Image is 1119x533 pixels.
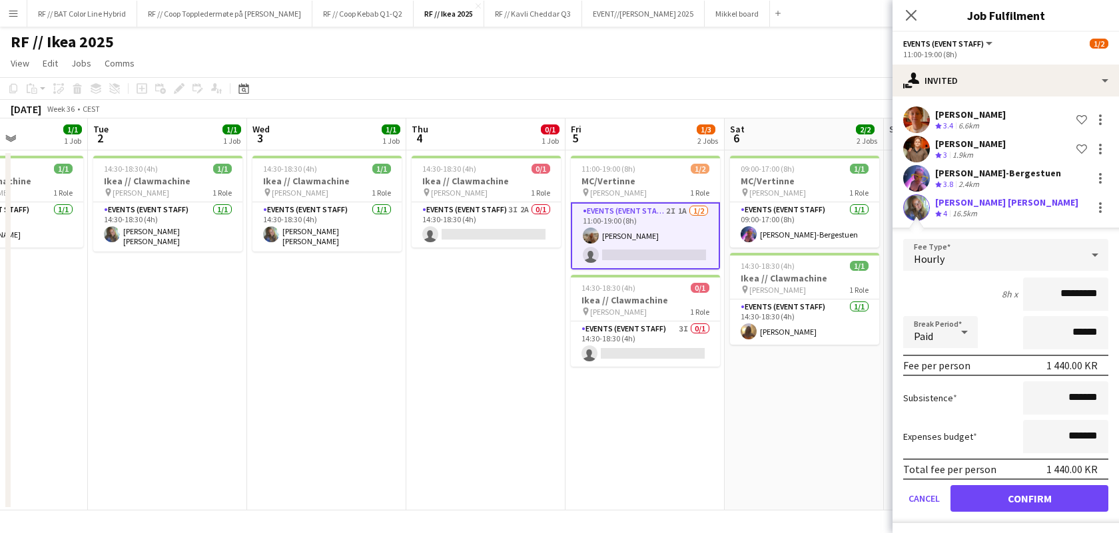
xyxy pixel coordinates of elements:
app-card-role: Events (Event Staff)1/109:00-17:00 (8h)[PERSON_NAME]-Bergestuen [730,202,879,248]
span: View [11,57,29,69]
app-job-card: 11:00-19:00 (8h)1/2MC/Vertinne [PERSON_NAME]1 RoleEvents (Event Staff)2I1A1/211:00-19:00 (8h)[PER... [571,156,720,269]
span: [PERSON_NAME] [590,188,647,198]
button: Cancel [903,485,945,512]
app-job-card: 14:30-18:30 (4h)1/1Ikea // Clawmachine [PERSON_NAME]1 RoleEvents (Event Staff)1/114:30-18:30 (4h)... [730,253,879,345]
span: 14:30-18:30 (4h) [422,164,476,174]
h3: Ikea // Clawmachine [412,175,561,187]
label: Expenses budget [903,431,977,443]
app-job-card: 14:30-18:30 (4h)0/1Ikea // Clawmachine [PERSON_NAME]1 RoleEvents (Event Staff)3I2A0/114:30-18:30 ... [412,156,561,248]
span: 2 [91,130,109,146]
span: [PERSON_NAME] [749,188,806,198]
span: 3.4 [943,120,953,130]
span: 14:30-18:30 (4h) [263,164,317,174]
span: 0/1 [541,124,559,134]
div: 2.4km [956,179,982,190]
button: Mikkel board [705,1,770,27]
div: 11:00-19:00 (8h) [903,49,1108,59]
span: 3 [250,130,270,146]
span: Fri [571,123,581,135]
span: 1 Role [53,188,73,198]
span: Sat [730,123,745,135]
span: Edit [43,57,58,69]
span: 1/1 [850,261,869,271]
button: RF // Kavli Cheddar Q3 [484,1,582,27]
div: 1 Job [223,136,240,146]
span: 1 Role [849,285,869,295]
div: 1 Job [542,136,559,146]
span: Hourly [914,252,944,266]
span: 4 [943,208,947,218]
div: Invited [893,65,1119,96]
span: [PERSON_NAME] [431,188,488,198]
span: 1/2 [691,164,709,174]
div: 1 440.00 KR [1046,462,1098,476]
button: RF // Ikea 2025 [414,1,484,27]
h3: Ikea // Clawmachine [252,175,402,187]
h3: Ikea // Clawmachine [571,294,720,306]
button: EVENT//[PERSON_NAME] 2025 [582,1,705,27]
span: [PERSON_NAME] [590,307,647,317]
span: 14:30-18:30 (4h) [581,283,635,293]
app-card-role: Events (Event Staff)3I2A0/114:30-18:30 (4h) [412,202,561,248]
div: 8h x [1002,288,1018,300]
span: 6 [728,130,745,146]
div: Fee per person [903,359,970,372]
app-card-role: Events (Event Staff)2I1A1/211:00-19:00 (8h)[PERSON_NAME] [571,202,720,269]
label: Subsistence [903,392,957,404]
span: Wed [252,123,270,135]
span: 1 Role [690,188,709,198]
span: [PERSON_NAME] [749,285,806,295]
span: 4 [410,130,428,146]
div: [PERSON_NAME] [935,108,1006,120]
span: 0/1 [691,283,709,293]
app-card-role: Events (Event Staff)1/114:30-18:30 (4h)[PERSON_NAME] [PERSON_NAME] [252,202,402,252]
span: 1/1 [213,164,232,174]
span: 09:00-17:00 (8h) [741,164,795,174]
span: Tue [93,123,109,135]
span: 14:30-18:30 (4h) [104,164,158,174]
a: View [5,55,35,72]
span: Week 36 [44,104,77,114]
div: 09:00-17:00 (8h)1/1MC/Vertinne [PERSON_NAME]1 RoleEvents (Event Staff)1/109:00-17:00 (8h)[PERSON_... [730,156,879,248]
span: Jobs [71,57,91,69]
app-job-card: 14:30-18:30 (4h)1/1Ikea // Clawmachine [PERSON_NAME]1 RoleEvents (Event Staff)1/114:30-18:30 (4h)... [93,156,242,252]
div: 6.6km [956,120,982,132]
span: 1/1 [382,124,400,134]
div: 1 Job [382,136,400,146]
h3: Ikea // Clawmachine [730,272,879,284]
span: 3 [943,150,947,160]
div: 16.5km [950,208,980,220]
div: 2 Jobs [697,136,718,146]
app-card-role: Events (Event Staff)1/114:30-18:30 (4h)[PERSON_NAME] [730,299,879,345]
span: [PERSON_NAME] [113,188,169,198]
span: 1/1 [372,164,391,174]
h3: Job Fulfilment [893,7,1119,24]
div: [PERSON_NAME] [PERSON_NAME] [935,196,1078,208]
app-card-role: Events (Event Staff)3I0/114:30-18:30 (4h) [571,321,720,367]
span: 1 Role [690,307,709,317]
div: [DATE] [11,102,41,116]
button: Confirm [950,485,1108,512]
div: 1 Job [64,136,81,146]
button: RF // Coop Kebab Q1-Q2 [312,1,414,27]
span: Sun [889,123,905,135]
span: 11:00-19:00 (8h) [581,164,635,174]
span: 14:30-18:30 (4h) [741,261,795,271]
span: 1/1 [54,164,73,174]
span: 1 Role [372,188,391,198]
span: 1/2 [1090,39,1108,49]
span: 1/3 [697,124,715,134]
span: 7 [887,130,905,146]
app-job-card: 14:30-18:30 (4h)1/1Ikea // Clawmachine [PERSON_NAME]1 RoleEvents (Event Staff)1/114:30-18:30 (4h)... [252,156,402,252]
span: 2/2 [856,124,875,134]
a: Jobs [66,55,97,72]
div: [PERSON_NAME] [935,138,1006,150]
app-card-role: Events (Event Staff)1/114:30-18:30 (4h)[PERSON_NAME] [PERSON_NAME] [93,202,242,252]
span: 1/1 [850,164,869,174]
app-job-card: 14:30-18:30 (4h)0/1Ikea // Clawmachine [PERSON_NAME]1 RoleEvents (Event Staff)3I0/114:30-18:30 (4h) [571,275,720,367]
div: [PERSON_NAME]-Bergestuen [935,167,1061,179]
